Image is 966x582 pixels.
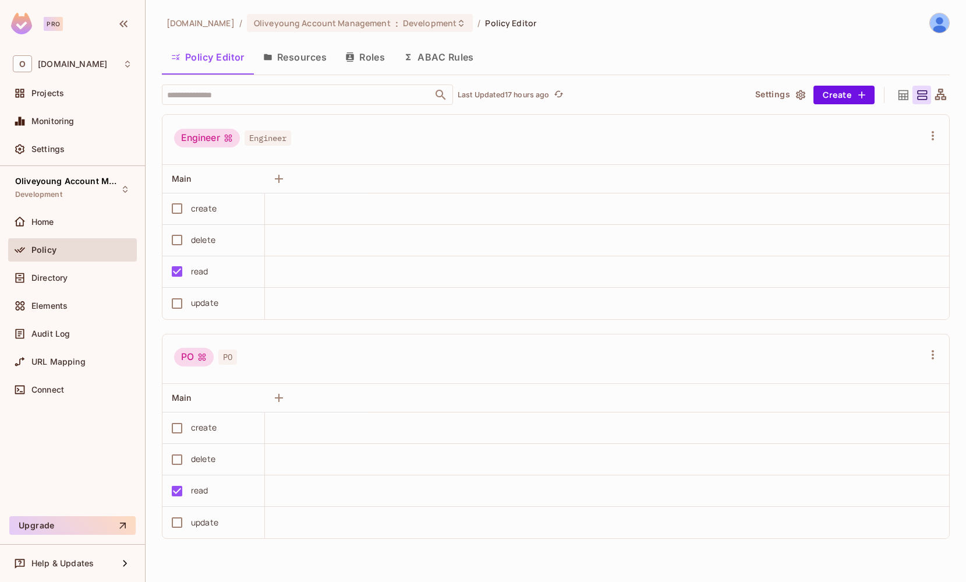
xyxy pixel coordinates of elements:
[31,245,56,255] span: Policy
[458,90,550,100] p: Last Updated 17 hours ago
[44,17,63,31] div: Pro
[174,129,240,147] div: Engineer
[31,385,64,394] span: Connect
[31,89,64,98] span: Projects
[15,190,62,199] span: Development
[477,17,480,29] li: /
[336,43,394,72] button: Roles
[403,17,457,29] span: Development
[11,13,32,34] img: SReyMgAAAABJRU5ErkJggg==
[751,86,809,104] button: Settings
[191,202,217,215] div: create
[254,43,336,72] button: Resources
[31,329,70,338] span: Audit Log
[433,87,449,103] button: Open
[9,516,136,535] button: Upgrade
[552,88,566,102] button: refresh
[31,144,65,154] span: Settings
[191,453,215,465] div: delete
[172,393,192,403] span: Main
[174,348,214,366] div: PO
[394,43,483,72] button: ABAC Rules
[31,217,54,227] span: Home
[191,484,208,497] div: read
[191,265,208,278] div: read
[813,86,875,104] button: Create
[191,297,218,309] div: update
[31,301,68,311] span: Elements
[191,234,215,246] div: delete
[38,59,107,69] span: Workspace: oliveyoung.co.kr
[162,43,254,72] button: Policy Editor
[550,88,566,102] span: Click to refresh data
[218,350,237,365] span: PO
[930,13,949,33] img: 디스커버리개발팀_송준호
[485,17,536,29] span: Policy Editor
[15,177,120,186] span: Oliveyoung Account Management
[191,421,217,434] div: create
[172,174,192,184] span: Main
[31,559,94,568] span: Help & Updates
[31,273,68,283] span: Directory
[554,89,564,101] span: refresh
[13,55,32,72] span: O
[167,17,235,29] span: the active workspace
[31,117,75,126] span: Monitoring
[254,17,391,29] span: Oliveyoung Account Management
[395,19,399,28] span: :
[31,357,86,366] span: URL Mapping
[191,516,218,529] div: update
[239,17,242,29] li: /
[245,130,291,146] span: Engineer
